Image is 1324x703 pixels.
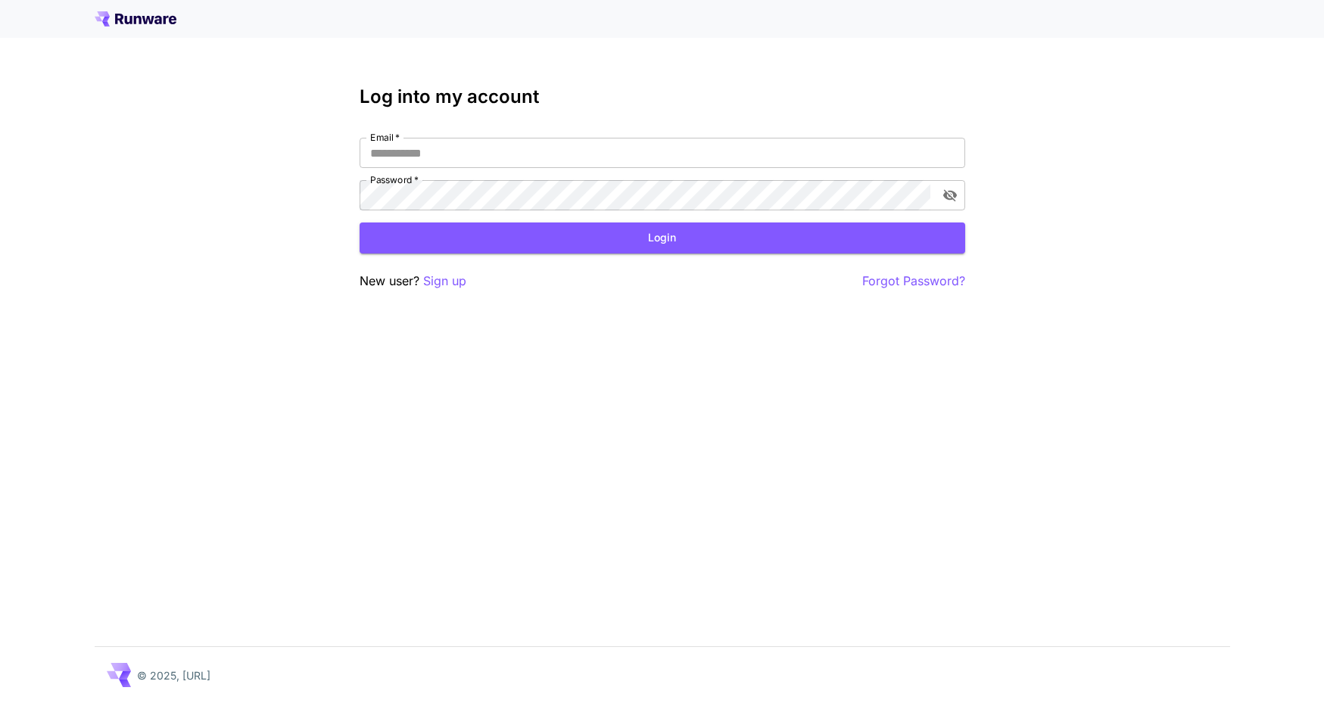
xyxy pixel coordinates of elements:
[151,88,163,100] img: tab_keywords_by_traffic_grey.svg
[24,24,36,36] img: logo_orange.svg
[360,86,965,107] h3: Log into my account
[360,272,466,291] p: New user?
[360,222,965,254] button: Login
[137,667,210,683] p: © 2025, [URL]
[370,131,400,144] label: Email
[42,24,74,36] div: v 4.0.25
[41,88,53,100] img: tab_domain_overview_orange.svg
[370,173,419,186] label: Password
[58,89,136,99] div: Domain Overview
[167,89,255,99] div: Keywords by Traffic
[936,182,964,209] button: toggle password visibility
[862,272,965,291] button: Forgot Password?
[423,272,466,291] button: Sign up
[24,39,36,51] img: website_grey.svg
[39,39,107,51] div: Domain: [URL]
